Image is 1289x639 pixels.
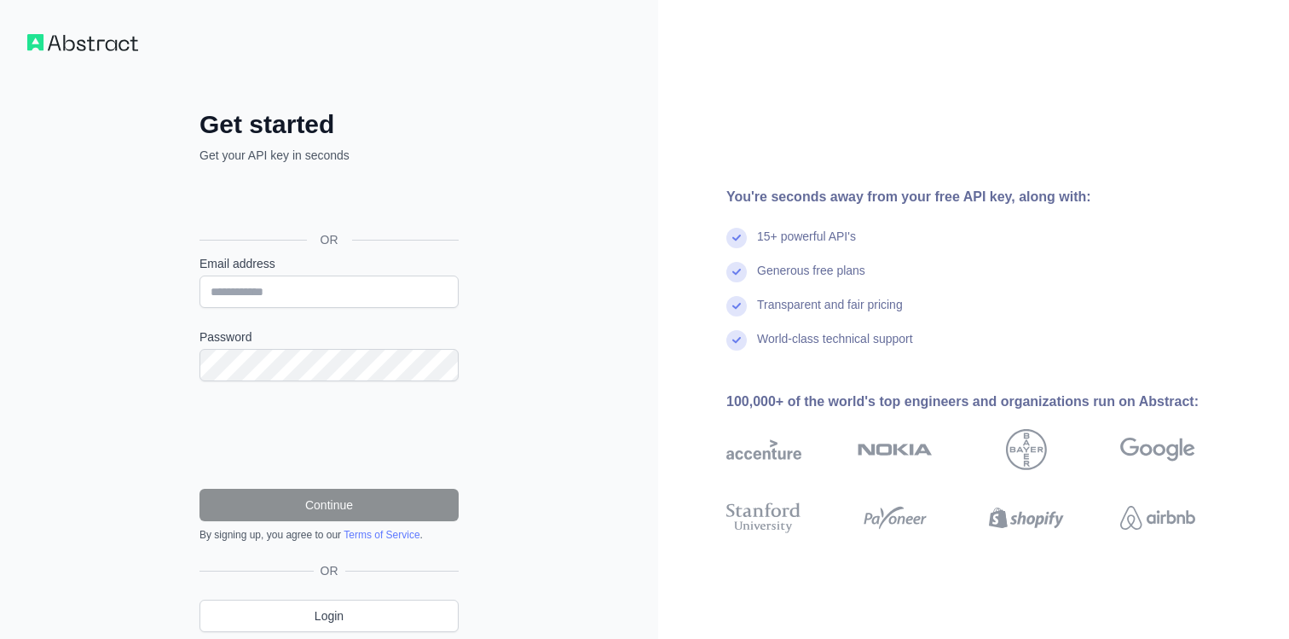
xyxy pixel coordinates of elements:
div: Transparent and fair pricing [757,296,903,330]
img: shopify [989,499,1064,537]
a: Login [199,600,459,632]
img: payoneer [858,499,933,537]
iframe: reCAPTCHA [199,402,459,468]
div: World-class technical support [757,330,913,364]
div: Generous free plans [757,262,865,296]
img: check mark [726,296,747,317]
img: check mark [726,262,747,282]
div: 100,000+ of the world's top engineers and organizations run on Abstract: [726,392,1250,412]
iframe: Sign in with Google Button [191,183,464,220]
img: stanford university [726,499,801,537]
img: google [1120,429,1195,470]
div: By signing up, you agree to our . [199,528,459,542]
img: nokia [858,429,933,470]
img: Workflow [27,34,138,51]
img: accenture [726,429,801,470]
p: Get your API key in seconds [199,147,459,164]
label: Email address [199,255,459,272]
img: bayer [1006,429,1047,470]
img: airbnb [1120,499,1195,537]
button: Continue [199,489,459,521]
span: OR [307,231,352,248]
label: Password [199,328,459,346]
div: You're seconds away from your free API key, along with: [726,187,1250,207]
h2: Get started [199,109,459,140]
a: Terms of Service [344,529,419,541]
img: check mark [726,330,747,351]
div: 15+ powerful API's [757,228,856,262]
span: OR [314,562,345,579]
img: check mark [726,228,747,248]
